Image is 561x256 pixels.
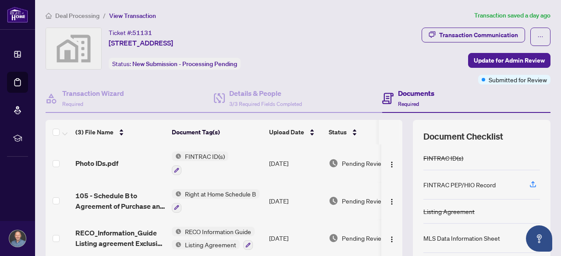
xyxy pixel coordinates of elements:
th: (3) File Name [72,120,168,144]
th: Upload Date [266,120,325,144]
button: Open asap [526,225,552,252]
span: Pending Review [342,233,386,243]
img: Logo [388,161,395,168]
span: home [46,13,52,19]
span: Document Checklist [423,130,503,143]
div: Ticket #: [109,28,152,38]
img: Document Status [329,196,338,206]
button: Status IconFINTRAC ID(s) [172,151,228,175]
td: [DATE] [266,182,325,220]
span: 3/3 Required Fields Completed [229,101,302,107]
span: Upload Date [269,127,304,137]
img: Status Icon [172,227,181,236]
th: Document Tag(s) [168,120,266,144]
img: Status Icon [172,240,181,249]
li: / [103,11,106,21]
button: Logo [385,231,399,245]
span: ellipsis [537,34,543,40]
div: MLS Data Information Sheet [423,233,500,243]
span: Deal Processing [55,12,99,20]
th: Status [325,120,400,144]
span: Required [62,101,83,107]
h4: Transaction Wizard [62,88,124,98]
img: Profile Icon [9,230,26,247]
button: Update for Admin Review [468,53,550,68]
button: Status IconRight at Home Schedule B [172,189,259,213]
div: FINTRAC ID(s) [423,153,463,163]
img: logo [7,7,28,23]
div: FINTRAC PEP/HIO Record [423,180,496,189]
img: Logo [388,198,395,205]
div: Status: [109,58,241,70]
td: [DATE] [266,144,325,182]
img: Status Icon [172,189,181,199]
span: Status [329,127,347,137]
button: Transaction Communication [422,28,525,42]
span: RECO_Information_Guide Listing agreement Exclusive Addis.pdf [75,228,165,249]
img: svg%3e [46,28,101,69]
span: Pending Review [342,158,386,168]
div: Listing Agreement [423,207,475,216]
img: Document Status [329,158,338,168]
img: Document Status [329,233,338,243]
span: Required [398,101,419,107]
span: (3) File Name [75,127,114,137]
button: Logo [385,194,399,208]
h4: Details & People [229,88,302,98]
h4: Documents [398,88,434,98]
span: 105 - Schedule B to Agreement of Purchase and Sale - Revised [DATE].pdf [75,190,165,211]
button: Status IconRECO Information GuideStatus IconListing Agreement [172,227,255,250]
img: Status Icon [172,151,181,161]
span: 51131 [132,29,152,37]
span: Photo IDs.pdf [75,158,118,168]
article: Transaction saved a day ago [474,11,550,21]
span: RECO Information Guide [181,227,255,236]
button: Logo [385,156,399,170]
span: FINTRAC ID(s) [181,151,228,161]
span: Right at Home Schedule B [181,189,259,199]
span: View Transaction [109,12,156,20]
div: Transaction Communication [439,28,518,42]
img: Logo [388,236,395,243]
span: Update for Admin Review [474,53,545,67]
span: [STREET_ADDRESS] [109,38,173,48]
span: New Submission - Processing Pending [132,60,237,68]
span: Submitted for Review [489,75,547,84]
span: Pending Review [342,196,386,206]
span: Listing Agreement [181,240,240,249]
